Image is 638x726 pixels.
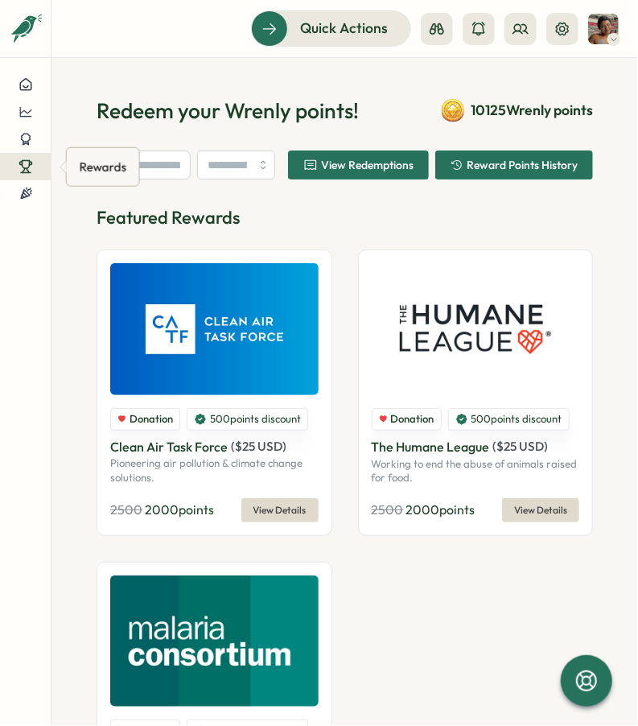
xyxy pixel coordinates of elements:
h1: Redeem your Wrenly points! [97,97,359,125]
button: View Redemptions [288,151,429,179]
img: The Humane League [372,263,580,395]
span: Reward Points History [467,159,578,171]
span: ( $ 25 USD ) [231,439,286,454]
img: Clean Air Task Force [110,263,319,395]
span: 2000 points [406,501,475,518]
img: Malaria Consortium [110,575,319,707]
span: View Details [514,499,567,522]
p: Working to end the abuse of animals raised for food. [372,457,580,485]
p: Featured Rewards [97,205,593,230]
span: 10125 Wrenly points [471,100,593,121]
button: View Details [502,498,579,522]
span: 2000 points [145,501,214,518]
span: Donation [391,412,434,427]
p: The Humane League [372,437,490,457]
span: Quick Actions [300,18,388,39]
button: Reward Points History [435,151,593,179]
span: Donation [130,412,173,427]
span: View Redemptions [321,159,414,171]
div: Rewards [76,155,130,179]
div: 500 points discount [187,408,308,431]
span: 2500 [372,501,404,518]
span: 2500 [110,501,142,518]
div: 500 points discount [448,408,570,431]
p: Pioneering air pollution & climate change solutions. [110,456,319,485]
button: View Details [241,498,319,522]
p: Clean Air Task Force [110,437,228,457]
img: Shelby Perera [588,14,619,44]
span: ( $ 25 USD ) [493,439,549,454]
span: View Details [253,499,307,522]
button: Quick Actions [251,10,411,46]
